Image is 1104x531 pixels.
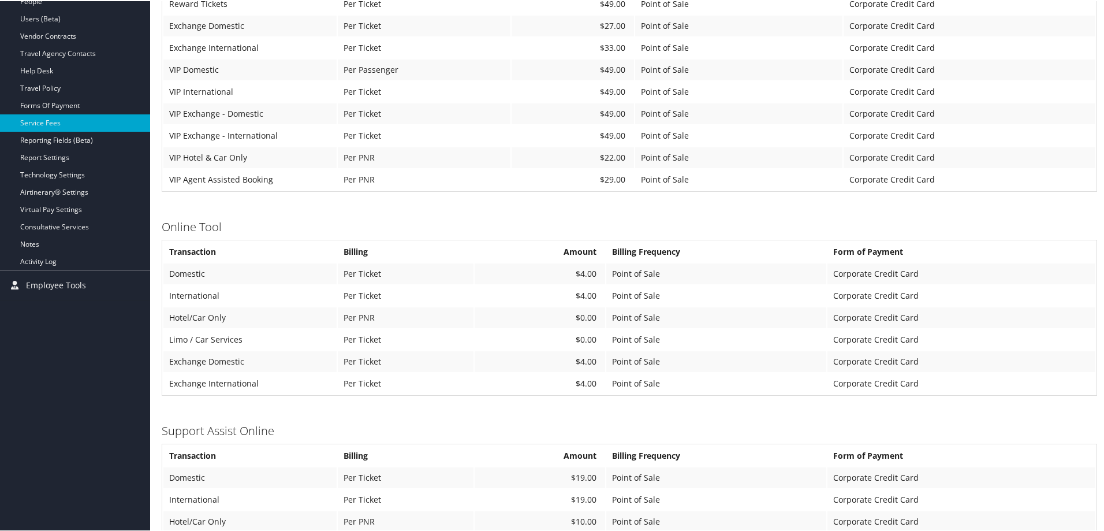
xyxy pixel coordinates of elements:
[338,168,510,189] td: Per PNR
[606,262,826,283] td: Point of Sale
[475,240,605,261] th: Amount
[635,58,842,79] td: Point of Sale
[635,102,842,123] td: Point of Sale
[827,350,1095,371] td: Corporate Credit Card
[163,466,337,487] td: Domestic
[606,488,826,509] td: Point of Sale
[844,124,1095,145] td: Corporate Credit Card
[163,14,337,35] td: Exchange Domestic
[338,36,510,57] td: Per Ticket
[163,284,337,305] td: International
[606,240,826,261] th: Billing Frequency
[163,444,337,465] th: Transaction
[338,466,473,487] td: Per Ticket
[163,372,337,393] td: Exchange International
[844,14,1095,35] td: Corporate Credit Card
[163,146,337,167] td: VIP Hotel & Car Only
[163,306,337,327] td: Hotel/Car Only
[635,80,842,101] td: Point of Sale
[475,372,605,393] td: $4.00
[338,328,473,349] td: Per Ticket
[338,262,473,283] td: Per Ticket
[635,36,842,57] td: Point of Sale
[844,168,1095,189] td: Corporate Credit Card
[512,168,635,189] td: $29.00
[606,372,826,393] td: Point of Sale
[606,444,826,465] th: Billing Frequency
[512,36,635,57] td: $33.00
[163,510,337,531] td: Hotel/Car Only
[338,58,510,79] td: Per Passenger
[827,284,1095,305] td: Corporate Credit Card
[475,444,605,465] th: Amount
[163,168,337,189] td: VIP Agent Assisted Booking
[844,102,1095,123] td: Corporate Credit Card
[163,102,337,123] td: VIP Exchange - Domestic
[162,422,1097,438] h3: Support Assist Online
[338,14,510,35] td: Per Ticket
[606,466,826,487] td: Point of Sale
[844,58,1095,79] td: Corporate Credit Card
[338,240,473,261] th: Billing
[163,80,337,101] td: VIP International
[475,488,605,509] td: $19.00
[635,14,842,35] td: Point of Sale
[163,58,337,79] td: VIP Domestic
[827,510,1095,531] td: Corporate Credit Card
[512,146,635,167] td: $22.00
[338,124,510,145] td: Per Ticket
[163,240,337,261] th: Transaction
[163,350,337,371] td: Exchange Domestic
[827,262,1095,283] td: Corporate Credit Card
[338,146,510,167] td: Per PNR
[338,80,510,101] td: Per Ticket
[844,146,1095,167] td: Corporate Credit Card
[512,14,635,35] td: $27.00
[163,488,337,509] td: International
[162,218,1097,234] h3: Online Tool
[338,306,473,327] td: Per PNR
[338,372,473,393] td: Per Ticket
[475,466,605,487] td: $19.00
[26,270,86,299] span: Employee Tools
[338,488,473,509] td: Per Ticket
[827,466,1095,487] td: Corporate Credit Card
[512,102,635,123] td: $49.00
[163,124,337,145] td: VIP Exchange - International
[635,146,842,167] td: Point of Sale
[475,306,605,327] td: $0.00
[606,328,826,349] td: Point of Sale
[827,306,1095,327] td: Corporate Credit Card
[827,372,1095,393] td: Corporate Credit Card
[512,80,635,101] td: $49.00
[475,510,605,531] td: $10.00
[606,350,826,371] td: Point of Sale
[163,328,337,349] td: Limo / Car Services
[338,510,473,531] td: Per PNR
[512,58,635,79] td: $49.00
[844,80,1095,101] td: Corporate Credit Card
[606,306,826,327] td: Point of Sale
[827,444,1095,465] th: Form of Payment
[606,510,826,531] td: Point of Sale
[163,36,337,57] td: Exchange International
[338,102,510,123] td: Per Ticket
[827,488,1095,509] td: Corporate Credit Card
[606,284,826,305] td: Point of Sale
[338,444,473,465] th: Billing
[844,36,1095,57] td: Corporate Credit Card
[338,284,473,305] td: Per Ticket
[635,124,842,145] td: Point of Sale
[827,328,1095,349] td: Corporate Credit Card
[827,240,1095,261] th: Form of Payment
[475,350,605,371] td: $4.00
[163,262,337,283] td: Domestic
[475,328,605,349] td: $0.00
[475,262,605,283] td: $4.00
[512,124,635,145] td: $49.00
[338,350,473,371] td: Per Ticket
[635,168,842,189] td: Point of Sale
[475,284,605,305] td: $4.00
